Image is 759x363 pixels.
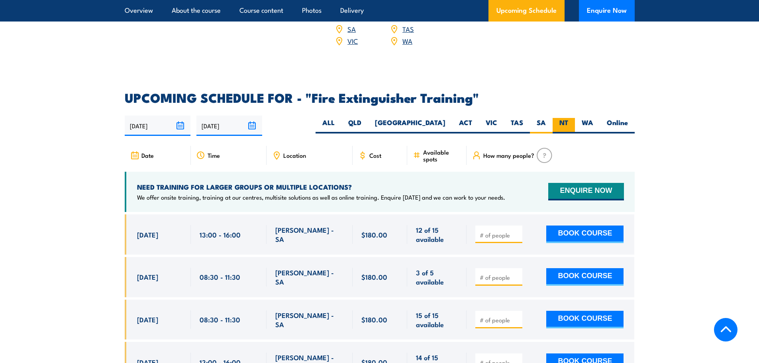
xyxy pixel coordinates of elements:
span: [DATE] [137,272,158,281]
span: [PERSON_NAME] - SA [275,310,344,329]
a: WA [402,36,412,45]
label: WA [575,118,600,133]
span: $180.00 [361,230,387,239]
p: We offer onsite training, training at our centres, multisite solutions as well as online training... [137,193,505,201]
button: ENQUIRE NOW [548,183,624,200]
input: # of people [480,273,520,281]
label: TAS [504,118,530,133]
span: Location [283,152,306,159]
span: How many people? [483,152,534,159]
label: SA [530,118,553,133]
span: 15 of 15 available [416,310,458,329]
input: # of people [480,316,520,324]
span: Cost [369,152,381,159]
a: VIC [347,36,358,45]
label: Online [600,118,635,133]
h4: NEED TRAINING FOR LARGER GROUPS OR MULTIPLE LOCATIONS? [137,182,505,191]
label: ACT [452,118,479,133]
span: Available spots [423,149,461,162]
a: SA [347,24,356,33]
span: [DATE] [137,315,158,324]
label: VIC [479,118,504,133]
a: TAS [402,24,414,33]
span: Time [208,152,220,159]
span: [DATE] [137,230,158,239]
input: From date [125,116,190,136]
label: NT [553,118,575,133]
label: [GEOGRAPHIC_DATA] [368,118,452,133]
span: 3 of 5 available [416,268,458,286]
button: BOOK COURSE [546,311,624,328]
h2: UPCOMING SCHEDULE FOR - "Fire Extinguisher Training" [125,92,635,103]
input: # of people [480,231,520,239]
input: To date [196,116,262,136]
span: 12 of 15 available [416,225,458,244]
button: BOOK COURSE [546,226,624,243]
span: 13:00 - 16:00 [200,230,241,239]
span: 08:30 - 11:30 [200,272,240,281]
span: 08:30 - 11:30 [200,315,240,324]
span: [PERSON_NAME] - SA [275,268,344,286]
span: Date [141,152,154,159]
span: $180.00 [361,272,387,281]
button: BOOK COURSE [546,268,624,286]
span: [PERSON_NAME] - SA [275,225,344,244]
span: $180.00 [361,315,387,324]
label: ALL [316,118,341,133]
label: QLD [341,118,368,133]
